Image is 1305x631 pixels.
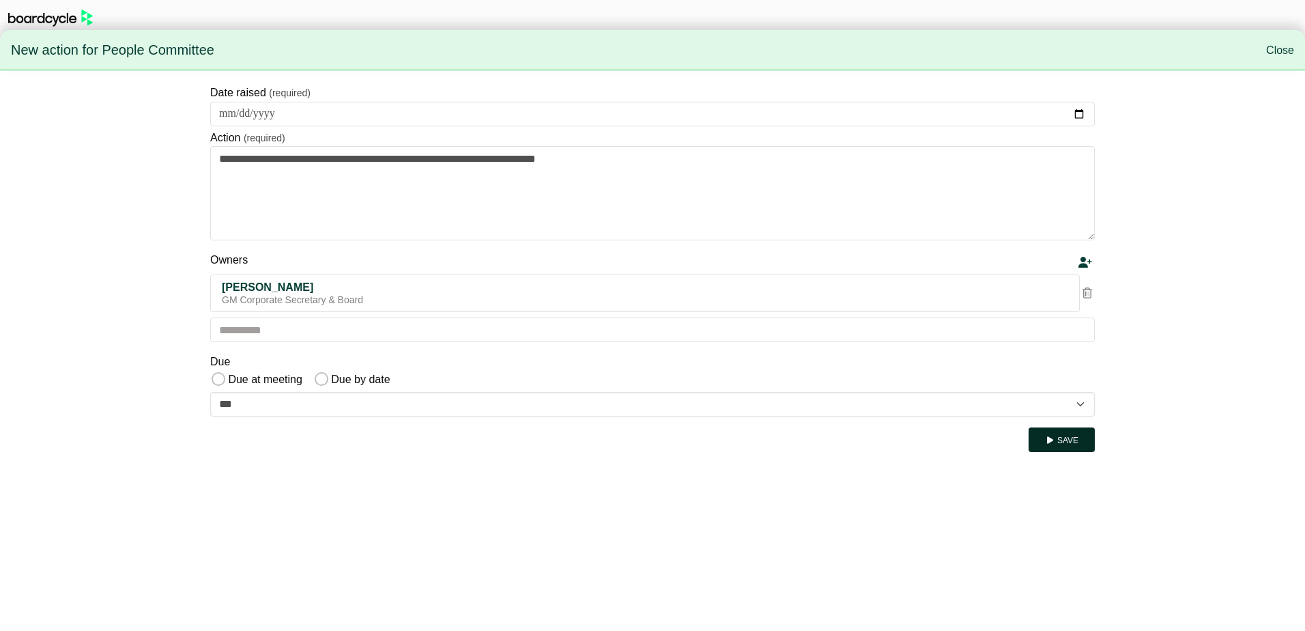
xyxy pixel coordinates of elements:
label: Owners [210,251,248,269]
div: Add a new person [1078,254,1092,272]
label: Due at meeting [227,371,302,389]
input: Due by date [315,372,328,386]
label: Due by date [330,371,390,389]
div: GM Corporate Secretary & Board [222,294,1068,307]
div: [PERSON_NAME] [222,281,1068,294]
a: Close [1266,44,1294,56]
small: (required) [244,132,285,143]
button: Save [1029,427,1095,452]
span: New action for People Committee [11,36,214,65]
small: (required) [269,87,311,98]
label: Date raised [210,84,266,102]
label: Due [210,353,230,371]
img: BoardcycleBlackGreen-aaafeed430059cb809a45853b8cf6d952af9d84e6e89e1f1685b34bfd5cb7d64.svg [8,10,93,27]
label: Action [210,129,240,147]
input: Due at meeting [212,372,225,386]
